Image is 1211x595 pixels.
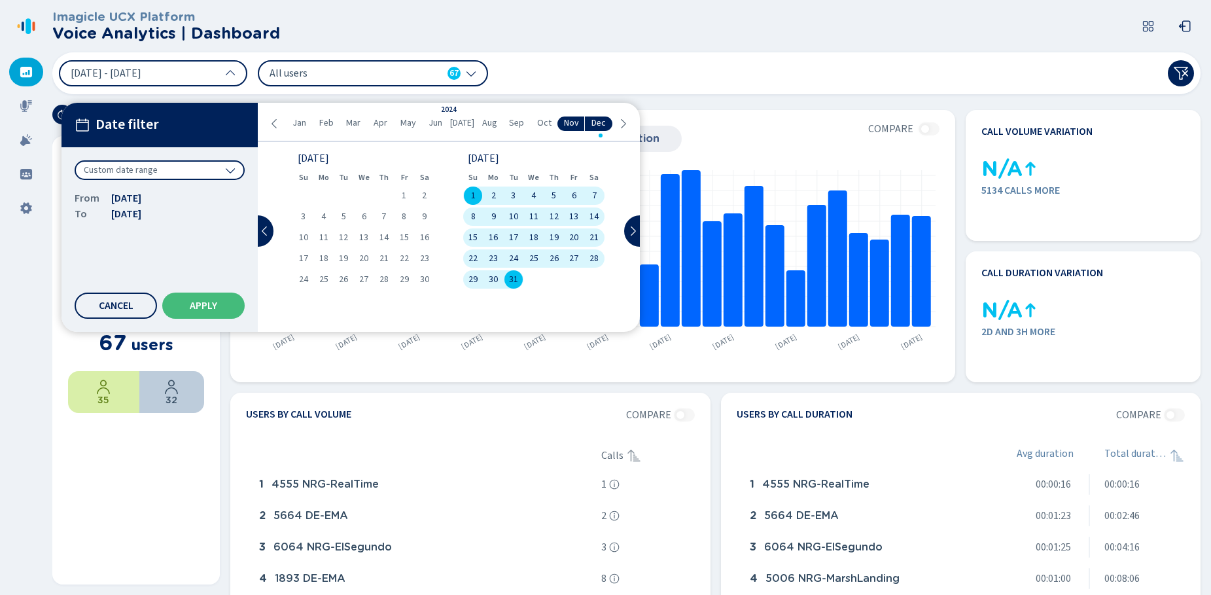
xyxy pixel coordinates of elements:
div: Wed Nov 13 2024 [354,228,374,247]
div: Mon Dec 30 2024 [483,270,504,289]
div: Dashboard [9,58,43,86]
span: 31 [509,275,518,284]
div: Sat Dec 07 2024 [584,187,605,205]
div: Sun Dec 22 2024 [463,249,483,268]
div: Sat Dec 28 2024 [584,249,605,268]
div: Tue Dec 31 2024 [504,270,524,289]
div: Sun Dec 29 2024 [463,270,483,289]
span: Mar [346,118,360,128]
span: 9 [491,212,496,221]
span: 19 [339,254,348,263]
button: [DATE] - [DATE] [59,60,247,86]
span: To [75,206,101,222]
span: 26 [550,254,559,263]
div: Tue Dec 10 2024 [504,207,524,226]
div: Tue Nov 26 2024 [334,270,354,289]
span: 21 [379,254,389,263]
div: Mon Dec 02 2024 [483,187,504,205]
span: 17 [299,254,308,263]
div: 2024 [441,106,457,115]
span: 29 [468,275,478,284]
svg: mic-fill [20,99,33,113]
svg: groups-filled [20,168,33,181]
span: 23 [489,254,498,263]
div: Tue Dec 03 2024 [504,187,524,205]
span: 16 [420,233,429,242]
span: 18 [319,254,328,263]
svg: chevron-right [627,226,638,236]
div: Sat Dec 21 2024 [584,228,605,247]
span: Nov [564,118,579,128]
div: Sat Nov 23 2024 [414,249,434,268]
span: 19 [550,233,559,242]
div: Fri Dec 20 2024 [564,228,584,247]
span: 3 [511,191,516,200]
div: Mon Nov 25 2024 [313,270,334,289]
svg: chevron-down [466,68,476,79]
span: Apply [190,300,217,311]
span: 21 [589,233,599,242]
span: 20 [569,233,578,242]
div: Thu Nov 07 2024 [374,207,395,226]
span: Jun [429,118,442,128]
div: Sun Nov 24 2024 [293,270,313,289]
abbr: Tuesday [339,173,348,182]
span: 15 [468,233,478,242]
span: 22 [400,254,409,263]
span: 67 [449,67,459,80]
div: Settings [9,194,43,223]
span: 25 [529,254,538,263]
div: Tue Dec 17 2024 [504,228,524,247]
div: Wed Dec 18 2024 [523,228,544,247]
div: Wed Dec 25 2024 [523,249,544,268]
abbr: Friday [570,173,577,182]
div: Tue Dec 24 2024 [504,249,524,268]
span: 4 [531,191,536,200]
span: [DATE] [450,118,474,128]
span: 11 [529,212,538,221]
span: 27 [359,275,368,284]
span: 26 [339,275,348,284]
span: 18 [529,233,538,242]
div: Wed Nov 27 2024 [354,270,374,289]
span: 5 [552,191,556,200]
span: 25 [319,275,328,284]
abbr: Wednesday [359,173,370,182]
div: Thu Dec 12 2024 [544,207,564,226]
abbr: Tuesday [509,173,518,182]
abbr: Wednesday [528,173,539,182]
span: 16 [489,233,498,242]
svg: chevron-left [260,226,270,236]
div: Recordings [9,92,43,120]
span: 14 [379,233,389,242]
div: Sat Nov 16 2024 [414,228,434,247]
span: 13 [569,212,578,221]
span: 14 [589,212,599,221]
div: Sun Dec 15 2024 [463,228,483,247]
span: 6 [362,212,366,221]
div: Sun Nov 10 2024 [293,228,313,247]
svg: chevron-up [225,68,236,79]
span: 2 [491,191,496,200]
span: Cancel [99,300,133,311]
svg: calendar [75,117,90,133]
abbr: Thursday [549,173,559,182]
span: 23 [420,254,429,263]
svg: box-arrow-left [1178,20,1191,33]
span: 13 [359,233,368,242]
div: Fri Dec 27 2024 [564,249,584,268]
span: 27 [569,254,578,263]
div: Sun Nov 17 2024 [293,249,313,268]
span: Dec [591,118,606,128]
div: Fri Nov 29 2024 [394,270,414,289]
h3: Imagicle UCX Platform [52,10,280,24]
div: Sat Dec 14 2024 [584,207,605,226]
div: Thu Dec 26 2024 [544,249,564,268]
button: Apply [162,293,245,319]
div: Fri Nov 15 2024 [394,228,414,247]
span: 10 [509,212,518,221]
span: 12 [339,233,348,242]
span: Custom date range [84,164,158,177]
svg: chevron-down [225,165,236,175]
abbr: Saturday [589,173,599,182]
